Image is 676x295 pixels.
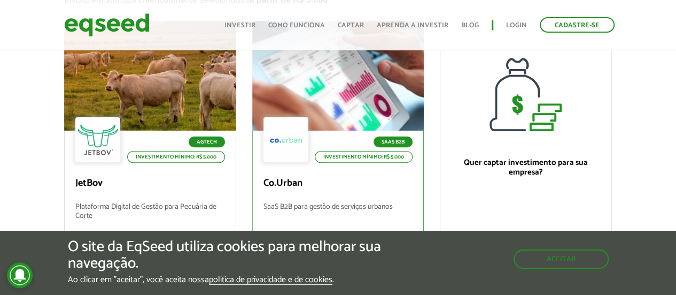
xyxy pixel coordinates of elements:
[75,203,224,235] p: Plataforma Digital de Gestão para Pecuária de Corte
[209,276,332,285] a: política de privacidade e de cookies
[506,22,527,29] a: Login
[263,178,413,190] p: Co.Urban
[461,22,479,29] a: Blog
[127,151,225,163] p: Investimento mínimo: R$ 5.000
[263,203,413,234] p: SaaS B2B para gestão de serviços urbanos
[75,178,224,190] p: JetBov
[64,11,150,39] img: EqSeed
[377,22,448,29] a: Aprenda a investir
[374,137,413,147] p: SaaS B2B
[540,17,615,33] a: Cadastre-se
[189,137,225,147] p: Agtech
[338,22,364,29] a: Captar
[514,249,609,269] button: Aceitar
[315,151,413,163] p: Investimento mínimo: R$ 5.000
[268,22,325,29] a: Como funciona
[224,22,255,29] a: Investir
[68,239,392,272] h5: O site da EqSeed utiliza cookies para melhorar sua navegação.
[68,275,392,285] p: Ao clicar em "aceitar", você aceita nossa .
[451,158,600,177] p: Quer captar investimento para sua empresa?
